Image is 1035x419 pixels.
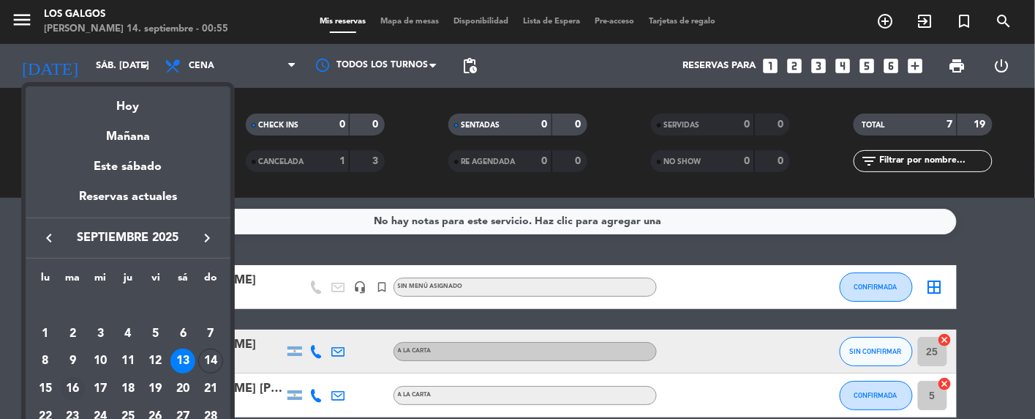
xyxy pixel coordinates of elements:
th: martes [59,270,87,292]
td: 16 de septiembre de 2025 [59,375,87,403]
td: 4 de septiembre de 2025 [114,320,142,348]
td: 14 de septiembre de 2025 [197,347,225,375]
div: 7 [198,322,223,346]
td: 1 de septiembre de 2025 [31,320,59,348]
td: 6 de septiembre de 2025 [169,320,197,348]
td: 2 de septiembre de 2025 [59,320,87,348]
div: 2 [61,322,86,346]
i: keyboard_arrow_left [40,229,58,247]
th: lunes [31,270,59,292]
div: 17 [88,377,113,401]
td: 15 de septiembre de 2025 [31,375,59,403]
div: 15 [33,377,58,401]
div: 4 [116,322,140,346]
th: domingo [197,270,225,292]
td: 5 de septiembre de 2025 [142,320,170,348]
div: Reservas actuales [26,188,230,218]
td: 3 de septiembre de 2025 [86,320,114,348]
td: 11 de septiembre de 2025 [114,347,142,375]
td: 19 de septiembre de 2025 [142,375,170,403]
div: 10 [88,349,113,374]
i: keyboard_arrow_right [198,229,216,247]
th: jueves [114,270,142,292]
div: 13 [170,349,195,374]
div: 9 [61,349,86,374]
div: Hoy [26,86,230,116]
div: 3 [88,322,113,346]
td: 21 de septiembre de 2025 [197,375,225,403]
div: 20 [170,377,195,401]
td: 12 de septiembre de 2025 [142,347,170,375]
button: keyboard_arrow_right [194,229,220,248]
div: 16 [61,377,86,401]
th: sábado [169,270,197,292]
td: 9 de septiembre de 2025 [59,347,87,375]
button: keyboard_arrow_left [36,229,62,248]
div: Mañana [26,116,230,147]
div: 21 [198,377,223,401]
div: 19 [143,377,168,401]
div: 12 [143,349,168,374]
td: 7 de septiembre de 2025 [197,320,225,348]
td: 20 de septiembre de 2025 [169,375,197,403]
th: viernes [142,270,170,292]
div: 18 [116,377,140,401]
td: 17 de septiembre de 2025 [86,375,114,403]
div: 1 [33,322,58,346]
div: Este sábado [26,147,230,188]
th: miércoles [86,270,114,292]
div: 8 [33,349,58,374]
td: 18 de septiembre de 2025 [114,375,142,403]
div: 14 [198,349,223,374]
div: 5 [143,322,168,346]
td: 8 de septiembre de 2025 [31,347,59,375]
span: septiembre 2025 [62,229,194,248]
div: 6 [170,322,195,346]
td: 13 de septiembre de 2025 [169,347,197,375]
td: SEP. [31,292,225,320]
div: 11 [116,349,140,374]
td: 10 de septiembre de 2025 [86,347,114,375]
